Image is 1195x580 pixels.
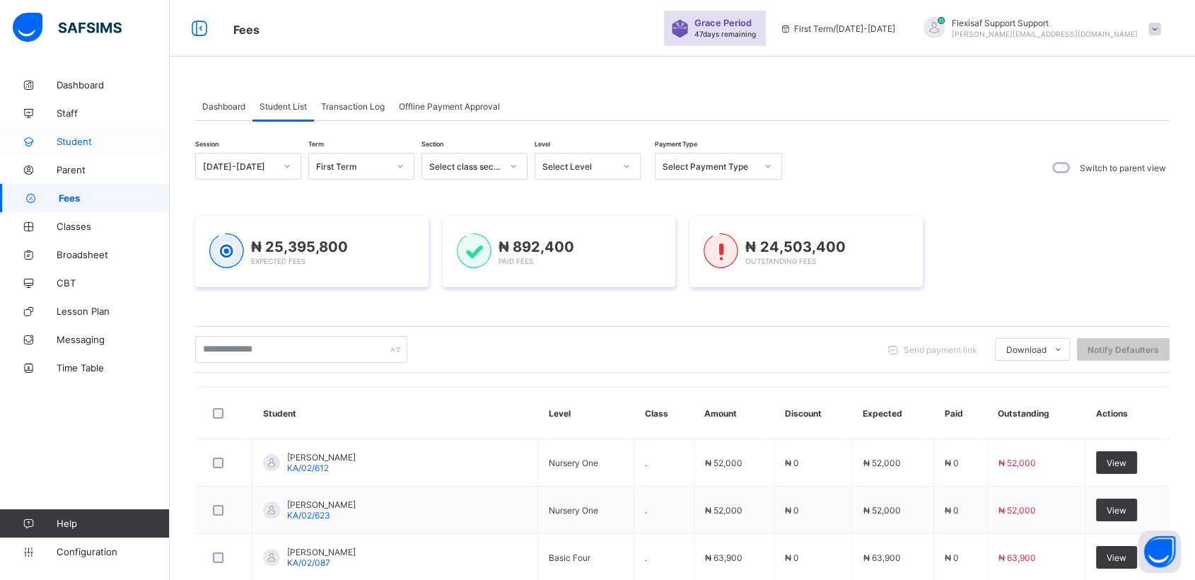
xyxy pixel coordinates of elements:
th: Actions [1085,388,1170,439]
span: Lesson Plan [57,306,170,317]
span: Paid Fees [499,257,533,265]
span: Classes [57,221,170,232]
div: Select class section [429,161,501,172]
span: KA/02/087 [287,557,330,568]
span: Payment Type [655,140,697,148]
span: Level [535,140,550,148]
span: ₦ 24,503,400 [745,238,845,255]
span: Student [57,136,170,147]
span: Grace Period [694,18,752,28]
span: ₦ 52,000 [998,505,1036,516]
span: ₦ 0 [945,552,959,563]
span: Fees [59,192,170,204]
span: Term [308,140,324,148]
img: sticker-purple.71386a28dfed39d6af7621340158ba97.svg [671,20,689,37]
span: Nursery One [549,458,598,468]
th: Discount [774,388,851,439]
button: Open asap [1138,530,1181,573]
span: Broadsheet [57,249,170,260]
span: Transaction Log [321,101,385,112]
span: session/term information [780,23,895,34]
span: Configuration [57,546,169,557]
img: paid-1.3eb1404cbcb1d3b736510a26bbfa3ccb.svg [457,233,491,269]
span: Offline Payment Approval [399,101,500,112]
span: 47 days remaining [694,30,756,38]
span: Basic Four [549,552,590,563]
span: ₦ 52,000 [863,458,900,468]
span: View [1107,458,1126,468]
th: Outstanding [987,388,1085,439]
span: ₦ 0 [785,552,799,563]
span: Nursery One [549,505,598,516]
span: Expected Fees [251,257,305,265]
span: CBT [57,277,170,289]
span: Dashboard [202,101,245,112]
img: safsims [13,13,122,42]
span: Parent [57,164,170,175]
span: [PERSON_NAME][EMAIL_ADDRESS][DOMAIN_NAME] [952,30,1138,38]
span: Download [1006,344,1047,355]
span: [PERSON_NAME] [287,499,356,510]
span: KA/02/623 [287,510,330,521]
img: expected-1.03dd87d44185fb6c27cc9b2570c10499.svg [209,233,244,269]
span: [PERSON_NAME] [287,547,356,557]
span: ₦ 892,400 [499,238,574,255]
span: Time Table [57,362,170,373]
span: Outstanding Fees [745,257,815,265]
th: Amount [694,388,774,439]
th: Expected [852,388,934,439]
span: ₦ 52,000 [998,458,1036,468]
span: Session [195,140,218,148]
span: Messaging [57,334,170,345]
span: ₦ 63,900 [705,552,742,563]
span: . [645,505,647,516]
span: ₦ 25,395,800 [251,238,348,255]
span: Fees [233,23,260,37]
th: Class [634,388,694,439]
div: Flexisaf Support Support [909,17,1168,40]
span: ₦ 0 [945,505,959,516]
th: Student [252,388,538,439]
span: Send payment link [904,344,977,355]
span: ₦ 0 [785,505,799,516]
div: Select Level [542,161,614,172]
span: ₦ 63,900 [863,552,900,563]
span: KA/02/612 [287,463,329,473]
div: First Term [316,161,388,172]
label: Switch to parent view [1080,163,1166,173]
span: Staff [57,108,170,119]
span: ₦ 52,000 [705,458,742,468]
div: Select Payment Type [663,161,756,172]
span: Help [57,518,169,529]
span: Student List [260,101,307,112]
span: Flexisaf Support Support [952,18,1138,28]
span: ₦ 52,000 [705,505,742,516]
div: [DATE]-[DATE] [203,161,275,172]
span: . [645,552,647,563]
span: ₦ 63,900 [998,552,1036,563]
img: outstanding-1.146d663e52f09953f639664a84e30106.svg [704,233,738,269]
span: . [645,458,647,468]
span: [PERSON_NAME] [287,452,356,463]
span: Section [421,140,443,148]
span: ₦ 0 [785,458,799,468]
span: ₦ 52,000 [863,505,900,516]
th: Paid [934,388,987,439]
span: Dashboard [57,79,170,91]
span: Notify Defaulters [1088,344,1159,355]
span: View [1107,505,1126,516]
span: ₦ 0 [945,458,959,468]
th: Level [537,388,634,439]
span: View [1107,552,1126,563]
